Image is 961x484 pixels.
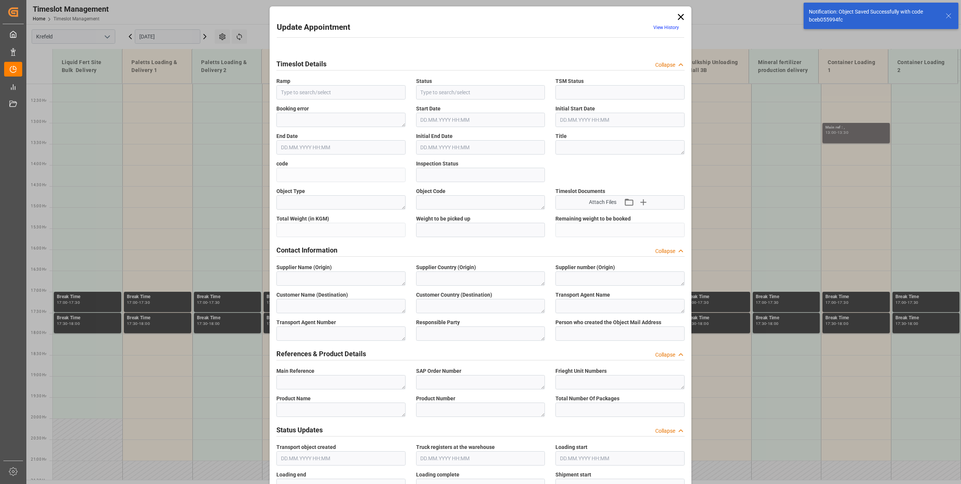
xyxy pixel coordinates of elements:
input: DD.MM.YYYY HH:MM [555,113,685,127]
div: Collapse [655,61,675,69]
span: code [276,160,288,168]
span: Weight to be picked up [416,215,470,223]
span: Total Weight (in KGM) [276,215,329,223]
input: DD.MM.YYYY HH:MM [555,451,685,466]
h2: Status Updates [276,425,323,435]
span: Loading start [555,443,587,451]
span: Transport Agent Number [276,319,336,326]
span: Loading complete [416,471,459,479]
span: Shipment start [555,471,591,479]
input: Type to search/select [416,85,545,100]
span: Frieght Unit Numbers [555,367,607,375]
div: Collapse [655,247,675,255]
span: End Date [276,132,298,140]
span: Status [416,77,432,85]
div: Notification: Object Saved Successfully with code bceb055994fc [809,8,938,24]
span: Object Type [276,187,305,195]
div: Collapse [655,351,675,359]
span: Total Number Of Packages [555,395,619,403]
span: Inspection Status [416,160,458,168]
span: Customer Name (Destination) [276,291,348,299]
span: Ramp [276,77,290,85]
span: Product Number [416,395,455,403]
input: DD.MM.YYYY HH:MM [276,451,406,466]
span: Loading end [276,471,306,479]
span: Truck registers at the warehouse [416,443,495,451]
span: SAP Order Number [416,367,461,375]
span: Product Name [276,395,311,403]
span: Transport Agent Name [555,291,610,299]
span: Start Date [416,105,441,113]
span: Title [555,132,567,140]
input: DD.MM.YYYY HH:MM [276,140,406,155]
div: Collapse [655,427,675,435]
span: Transport object created [276,443,336,451]
span: TSM Status [555,77,584,85]
span: Supplier Name (Origin) [276,263,332,271]
input: DD.MM.YYYY HH:MM [416,451,545,466]
span: Object Code [416,187,445,195]
span: Timeslot Documents [555,187,605,195]
span: Supplier Country (Origin) [416,263,476,271]
span: Remaining weight to be booked [555,215,631,223]
input: DD.MM.YYYY HH:MM [416,113,545,127]
a: View History [653,25,679,30]
span: Initial End Date [416,132,453,140]
input: DD.MM.YYYY HH:MM [416,140,545,155]
input: Type to search/select [276,85,406,100]
span: Booking error [276,105,309,113]
span: Attach Files [589,198,616,206]
h2: Contact Information [276,245,337,255]
span: Supplier number (Origin) [555,263,615,271]
h2: References & Product Details [276,349,366,359]
span: Responsible Party [416,319,460,326]
h2: Timeslot Details [276,59,326,69]
span: Main Reference [276,367,314,375]
span: Initial Start Date [555,105,595,113]
span: Person who created the Object Mail Address [555,319,661,326]
h2: Update Appointment [277,21,350,34]
span: Customer Country (Destination) [416,291,492,299]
